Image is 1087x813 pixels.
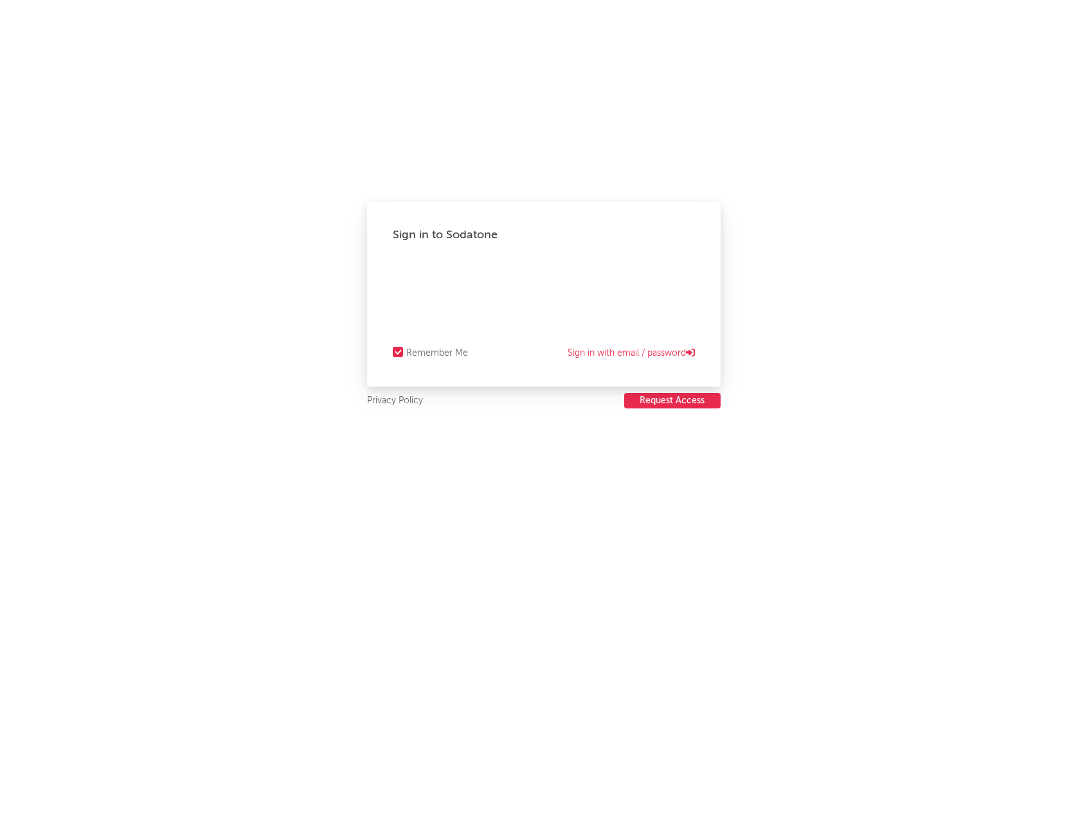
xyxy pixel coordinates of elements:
[568,345,695,361] a: Sign in with email / password
[624,393,721,408] button: Request Access
[367,393,423,409] a: Privacy Policy
[406,345,468,361] div: Remember Me
[393,227,695,243] div: Sign in to Sodatone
